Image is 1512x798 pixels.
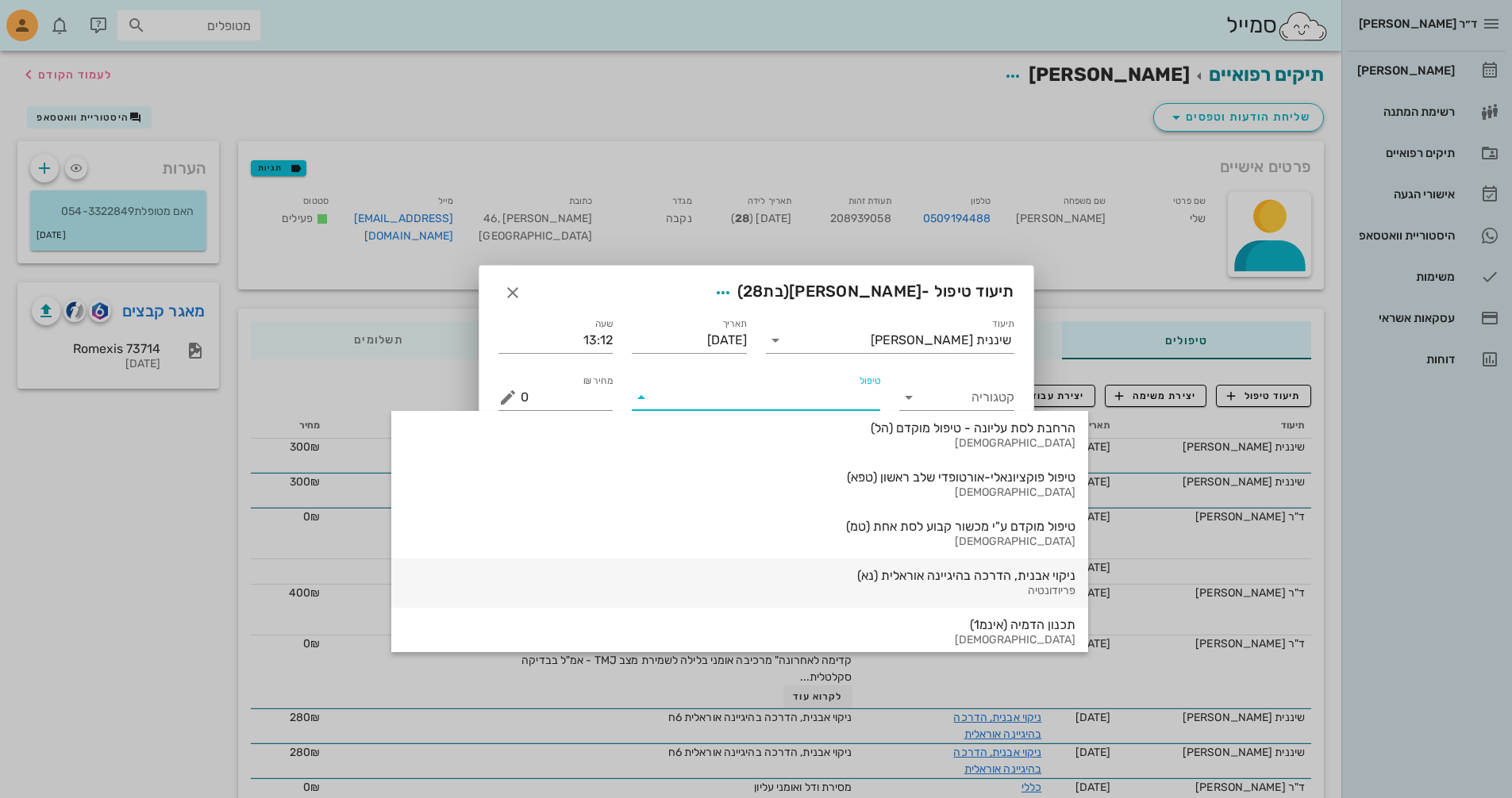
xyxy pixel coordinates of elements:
[404,568,1075,583] div: ניקוי אבנית, הדרכה בהיגיינה אוראלית (נא)
[871,333,1011,347] div: שיננית [PERSON_NAME]
[737,282,790,301] span: (בת )
[404,634,1075,647] div: [DEMOGRAPHIC_DATA]
[860,375,880,387] label: טיפול
[595,318,614,330] label: שעה
[404,420,1075,435] div: הרחבת לסת עליונה - טיפול מוקדם (הל)
[721,318,747,330] label: תאריך
[404,585,1075,598] div: פריודונטיה
[743,282,764,301] span: 28
[992,318,1014,330] label: תיעוד
[404,519,1075,534] div: טיפול מוקדם ע"י מכשור קבוע לסת אחת (טמ)
[789,282,921,301] span: [PERSON_NAME]
[583,375,614,387] label: מחיר ₪
[709,278,1014,307] span: תיעוד טיפול -
[404,535,1075,549] div: [DEMOGRAPHIC_DATA]
[404,437,1075,451] div: [DEMOGRAPHIC_DATA]
[404,617,1075,632] div: תכנון הדמיה (אינמ1)
[766,328,1014,353] div: תיעודשיננית [PERSON_NAME]
[404,486,1075,500] div: [DEMOGRAPHIC_DATA]
[498,388,517,407] button: מחיר ₪ appended action
[404,470,1075,485] div: טיפול פוקציונאלי-אורטופדי שלב ראשון (טפא)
